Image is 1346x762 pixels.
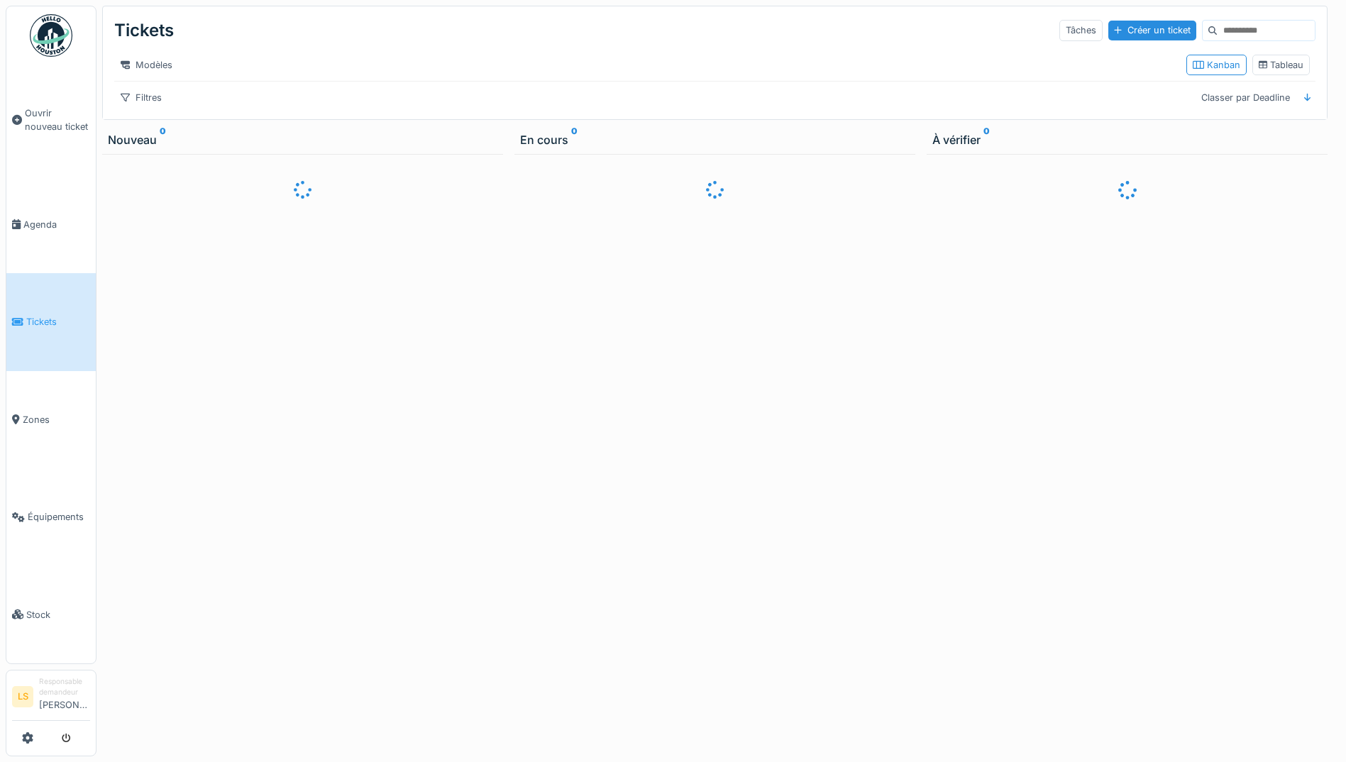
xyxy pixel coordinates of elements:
div: Modèles [114,55,179,75]
span: Ouvrir nouveau ticket [25,106,90,133]
li: [PERSON_NAME] [39,676,90,717]
div: Tâches [1059,20,1103,40]
div: Kanban [1193,58,1240,72]
li: LS [12,686,33,707]
div: Responsable demandeur [39,676,90,698]
div: Tableau [1259,58,1304,72]
div: Nouveau [108,131,497,148]
div: À vérifier [932,131,1322,148]
a: Stock [6,565,96,663]
span: Équipements [28,510,90,524]
div: Filtres [114,87,168,108]
a: Équipements [6,468,96,565]
div: Classer par Deadline [1195,87,1296,108]
span: Zones [23,413,90,426]
sup: 0 [571,131,578,148]
a: Tickets [6,273,96,370]
a: Ouvrir nouveau ticket [6,65,96,176]
div: En cours [520,131,910,148]
div: Tickets [114,12,174,49]
span: Stock [26,608,90,622]
sup: 0 [983,131,990,148]
sup: 0 [160,131,166,148]
a: LS Responsable demandeur[PERSON_NAME] [12,676,90,721]
div: Créer un ticket [1108,21,1196,40]
span: Agenda [23,218,90,231]
a: Zones [6,371,96,468]
span: Tickets [26,315,90,328]
img: Badge_color-CXgf-gQk.svg [30,14,72,57]
a: Agenda [6,176,96,273]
